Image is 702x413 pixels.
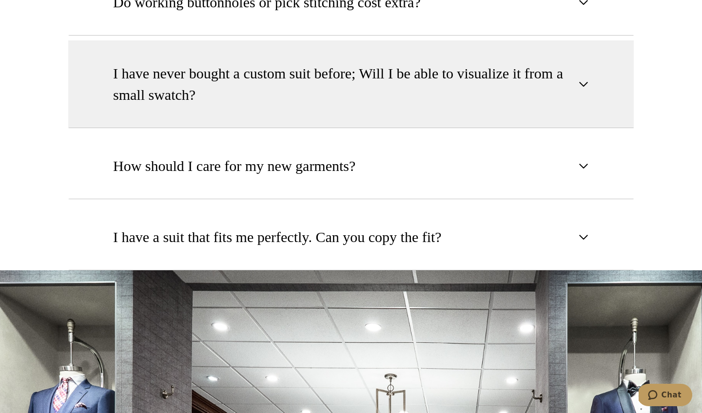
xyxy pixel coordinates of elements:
[113,155,355,177] span: How should I care for my new garments?
[113,63,573,106] span: I have never bought a custom suit before; Will I be able to visualize it from a small swatch?
[68,40,634,128] button: I have never bought a custom suit before; Will I be able to visualize it from a small swatch?
[639,384,692,408] iframe: Opens a widget where you can chat to one of our agents
[68,204,634,270] button: I have a suit that fits me perfectly. Can you copy the fit?
[68,133,634,199] button: How should I care for my new garments?
[113,226,442,248] span: I have a suit that fits me perfectly. Can you copy the fit?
